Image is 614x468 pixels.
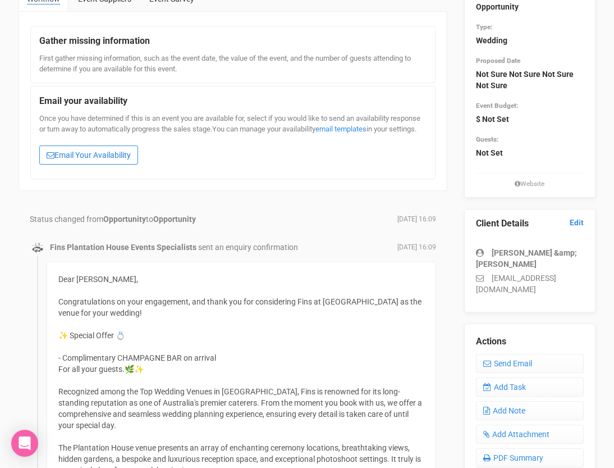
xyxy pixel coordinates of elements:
a: Send Email [476,354,584,373]
a: Email Your Availability [39,146,138,165]
div: First gather missing information, such as the event date, the value of the event, and the number ... [39,53,427,74]
legend: Actions [476,335,584,348]
p: [EMAIL_ADDRESS][DOMAIN_NAME] [476,272,584,295]
span: sent an enquiry confirmation [198,243,298,252]
div: Once you have determined if this is an event you are available for, select if you would like to s... [39,113,427,170]
a: Add Note [476,401,584,420]
span: Status changed from to [30,215,196,224]
legend: Client Details [476,217,584,230]
strong: Opportunity [103,215,146,224]
strong: [PERSON_NAME] &amp; [PERSON_NAME] [476,248,577,269]
a: Edit [570,217,584,228]
strong: Fins Plantation House Events Specialists [50,243,196,252]
strong: Opportunity [153,215,196,224]
a: email templates [315,125,366,133]
a: Add Attachment [476,425,584,444]
small: Event Budget: [476,102,518,110]
img: data [32,242,43,253]
a: PDF Summary [476,448,584,467]
a: Add Task [476,378,584,397]
small: Website [476,179,584,189]
span: [DATE] 16:09 [397,243,436,252]
strong: Not Set [476,148,503,157]
small: Type: [476,23,492,31]
strong: Wedding [476,36,507,45]
legend: Email your availability [39,95,427,108]
strong: Not Sure Not Sure Not Sure Not Sure [476,70,574,90]
small: Proposed Date [476,57,520,65]
strong: Opportunity [476,2,519,11]
legend: Gather missing information [39,35,427,48]
div: Open Intercom Messenger [11,430,38,457]
small: Guests: [476,135,498,143]
span: [DATE] 16:09 [397,215,436,224]
span: You can manage your availability in your settings. [212,125,416,133]
strong: $ Not Set [476,115,509,124]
